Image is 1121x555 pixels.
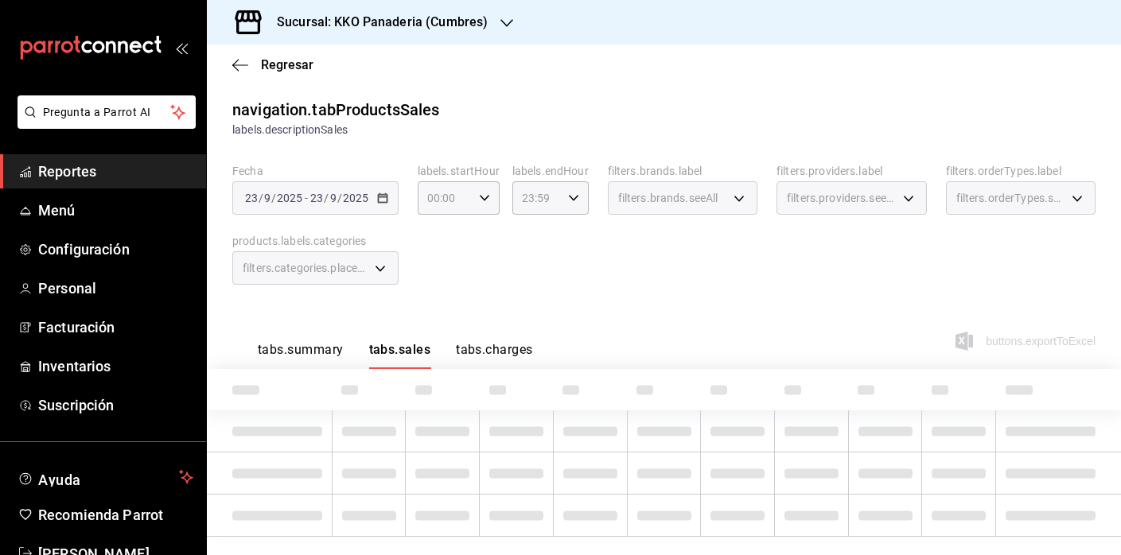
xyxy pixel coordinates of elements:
[38,200,193,221] span: Menú
[243,260,369,276] span: filters.categories.placeholder
[38,394,193,416] span: Suscripción
[38,355,193,377] span: Inventarios
[38,239,193,260] span: Configuración
[271,192,276,204] span: /
[258,342,344,369] button: tabs.summary
[787,190,897,206] span: filters.providers.seeAll
[232,57,313,72] button: Regresar
[259,192,263,204] span: /
[618,190,718,206] span: filters.brands.seeAll
[38,277,193,299] span: Personal
[232,235,399,246] label: products.labels.categories
[305,192,308,204] span: -
[309,192,324,204] input: --
[43,104,171,121] span: Pregunta a Parrot AI
[38,316,193,338] span: Facturación
[38,161,193,182] span: Reportes
[258,342,533,369] div: navigation tabs
[232,98,440,122] div: navigation.tabProductsSales
[608,165,757,177] label: filters.brands.label
[276,192,303,204] input: ----
[244,192,259,204] input: --
[337,192,342,204] span: /
[777,165,926,177] label: filters.providers.label
[232,165,399,177] label: Fecha
[456,342,533,369] button: tabs.charges
[38,504,193,526] span: Recomienda Parrot
[324,192,329,204] span: /
[369,342,431,369] button: tabs.sales
[512,165,589,177] label: labels.endHour
[11,115,196,132] a: Pregunta a Parrot AI
[38,468,173,487] span: Ayuda
[342,192,369,204] input: ----
[946,165,1096,177] label: filters.orderTypes.label
[956,190,1066,206] span: filters.orderTypes.seeAll
[264,13,488,32] h3: Sucursal: KKO Panaderia (Cumbres)
[261,57,313,72] span: Regresar
[18,95,196,129] button: Pregunta a Parrot AI
[175,41,188,54] button: open_drawer_menu
[418,165,500,177] label: labels.startHour
[329,192,337,204] input: --
[263,192,271,204] input: --
[232,122,1096,138] div: labels.descriptionSales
